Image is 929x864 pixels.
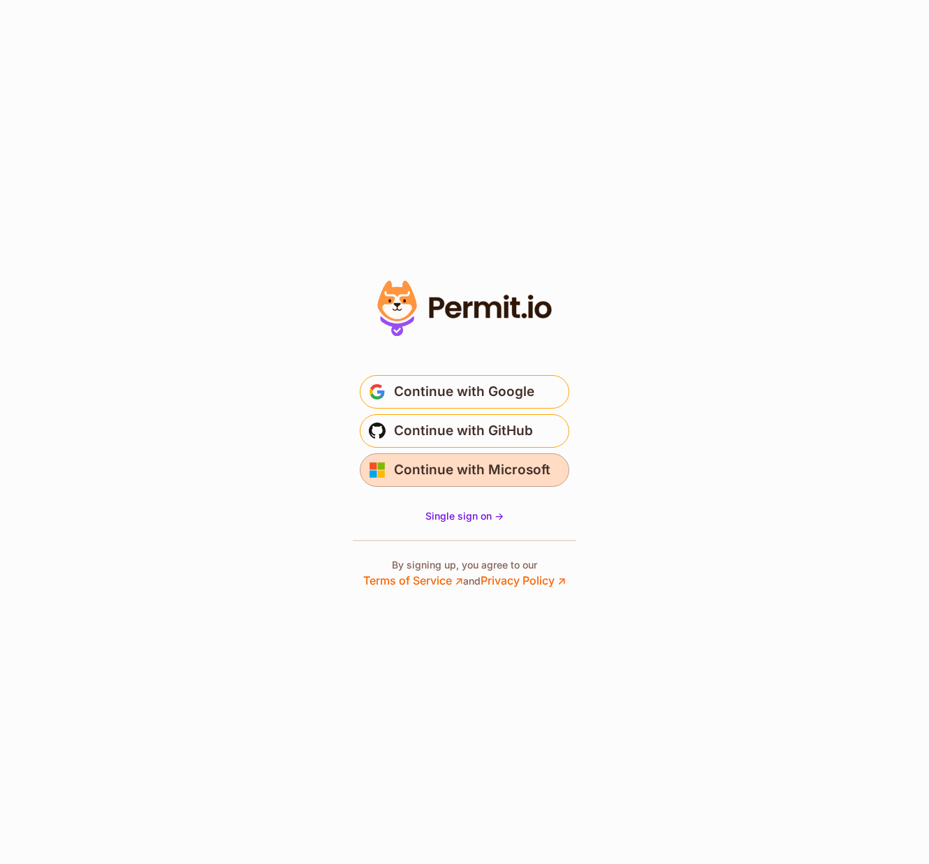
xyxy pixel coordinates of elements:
[425,509,504,523] a: Single sign on ->
[425,510,504,522] span: Single sign on ->
[394,420,533,442] span: Continue with GitHub
[363,573,463,587] a: Terms of Service ↗
[360,375,569,409] button: Continue with Google
[363,558,566,589] p: By signing up, you agree to our and
[481,573,566,587] a: Privacy Policy ↗
[360,453,569,487] button: Continue with Microsoft
[360,414,569,448] button: Continue with GitHub
[394,459,550,481] span: Continue with Microsoft
[394,381,534,403] span: Continue with Google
